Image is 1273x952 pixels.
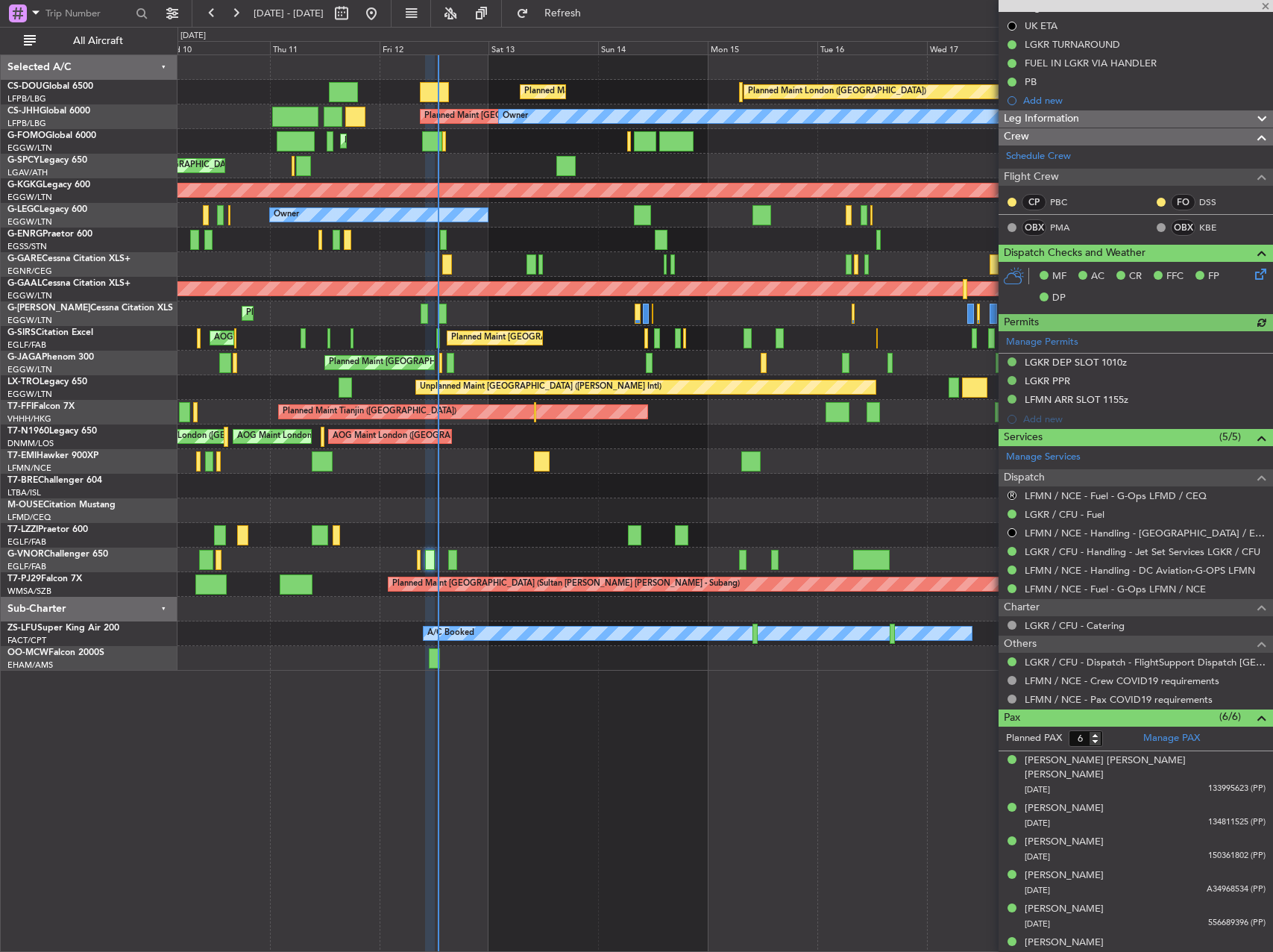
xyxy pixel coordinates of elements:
span: T7-PJ29 [7,574,41,583]
button: All Aircraft [16,29,162,53]
span: T7-BRE [7,476,38,485]
span: Leg Information [1004,110,1079,128]
span: OO-MCW [7,648,48,657]
a: WMSA/SZB [7,586,51,597]
div: OBX [1171,219,1195,236]
a: EGLF/FAB [7,536,46,548]
span: Dispatch Checks and Weather [1004,245,1145,262]
a: T7-BREChallenger 604 [7,476,102,485]
div: AOG Maint London ([GEOGRAPHIC_DATA]) [132,425,299,448]
div: A/C Booked [427,622,474,645]
a: G-GAALCessna Citation XLS+ [7,279,131,288]
a: EGNR/CEG [7,266,52,277]
span: ZS-LFU [7,624,37,633]
a: LFPB/LBG [7,118,46,129]
a: ZS-LFUSuper King Air 200 [7,624,119,633]
span: Crew [1004,128,1029,145]
span: [DATE] [1025,784,1050,795]
span: CR [1129,269,1142,284]
div: LGKR TURNAROUND [1025,38,1120,51]
div: Planned Maint London ([GEOGRAPHIC_DATA]) [748,81,926,103]
span: G-ENRG [7,230,43,239]
span: 150361802 (PP) [1208,850,1266,862]
span: T7-FFI [7,402,34,411]
div: OBX [1022,219,1046,236]
span: G-FOMO [7,131,45,140]
div: FO [1171,194,1195,210]
span: 556689396 (PP) [1208,917,1266,930]
a: EGGW/LTN [7,143,52,154]
a: EGLF/FAB [7,339,46,351]
span: [DATE] [1025,851,1050,862]
a: G-LEGCLegacy 600 [7,205,87,214]
span: Dispatch [1004,469,1045,486]
div: Planned Maint [GEOGRAPHIC_DATA] ([GEOGRAPHIC_DATA]) [246,302,481,325]
a: DSS [1199,195,1233,209]
div: Owner [274,204,299,226]
span: Flight Crew [1004,169,1059,186]
a: EGGW/LTN [7,192,52,203]
div: [PERSON_NAME] [1025,936,1104,951]
div: Sun 14 [598,41,708,54]
a: G-FOMOGlobal 6000 [7,131,96,140]
input: Trip Number [45,2,131,25]
span: T7-N1960 [7,427,49,436]
span: [DATE] [1025,918,1050,930]
span: (6/6) [1219,709,1241,724]
button: R [1008,491,1016,500]
span: G-KGKG [7,181,43,190]
div: [PERSON_NAME] [1025,868,1104,883]
div: Add new [1023,94,1266,107]
div: AOG Maint [PERSON_NAME] [214,327,327,349]
a: LFMN / NCE - Pax COVID19 requirements [1025,693,1213,706]
a: VHHH/HKG [7,413,51,425]
div: CP [1022,194,1046,210]
label: Planned PAX [1006,731,1062,746]
span: MF [1052,269,1066,284]
button: Refresh [509,1,599,25]
a: LFPB/LBG [7,93,46,104]
div: Owner [503,105,528,128]
a: LGKR / CFU - Handling - Jet Set Services LGKR / CFU [1025,545,1260,558]
a: EGGW/LTN [7,290,52,301]
div: Planned Maint Tianjin ([GEOGRAPHIC_DATA]) [283,401,456,423]
span: G-GAAL [7,279,42,288]
div: Planned Maint [GEOGRAPHIC_DATA] ([GEOGRAPHIC_DATA]) [424,105,659,128]
a: T7-LZZIPraetor 600 [7,525,88,534]
a: EGGW/LTN [7,364,52,375]
span: [DATE] [1025,818,1050,829]
div: [DATE] [180,30,206,43]
div: Planned Maint [GEOGRAPHIC_DATA] (Sultan [PERSON_NAME] [PERSON_NAME] - Subang) [392,573,740,595]
div: [PERSON_NAME] [PERSON_NAME] [PERSON_NAME] [1025,754,1266,783]
div: [PERSON_NAME] [1025,835,1104,850]
a: EHAM/AMS [7,660,53,671]
span: G-GARE [7,254,42,263]
a: LFMN / NCE - Crew COVID19 requirements [1025,674,1219,687]
div: Unplanned Maint [GEOGRAPHIC_DATA] ([PERSON_NAME] Intl) [420,376,661,398]
div: Mon 15 [708,41,817,54]
a: PBC [1050,195,1084,209]
div: [PERSON_NAME] [1025,801,1104,816]
span: FFC [1166,269,1184,284]
span: G-SPCY [7,156,40,165]
a: M-OUSECitation Mustang [7,501,116,510]
a: G-KGKGLegacy 600 [7,181,90,190]
a: LTBA/ISL [7,487,41,498]
span: T7-LZZI [7,525,38,534]
span: LX-TRO [7,378,40,386]
a: LX-TROLegacy 650 [7,378,87,386]
span: G-[PERSON_NAME] [7,304,90,313]
a: LGKR / CFU - Dispatch - FlightSupport Dispatch [GEOGRAPHIC_DATA] [1025,656,1266,668]
div: Planned Maint [GEOGRAPHIC_DATA] ([GEOGRAPHIC_DATA]) [524,81,759,103]
span: M-OUSE [7,501,43,510]
div: Planned Maint [GEOGRAPHIC_DATA] ([GEOGRAPHIC_DATA]) [451,327,686,349]
a: LFMN / NCE - Fuel - G-Ops LFMN / NCE [1025,583,1206,595]
a: T7-FFIFalcon 7X [7,402,75,411]
a: EGGW/LTN [7,389,52,400]
div: Planned Maint [GEOGRAPHIC_DATA] ([GEOGRAPHIC_DATA]) [329,351,564,374]
span: A34968534 (PP) [1207,883,1266,896]
a: LGKR / CFU - Catering [1025,619,1125,632]
a: KBE [1199,221,1233,234]
span: CS-JHH [7,107,40,116]
span: Pax [1004,710,1020,727]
